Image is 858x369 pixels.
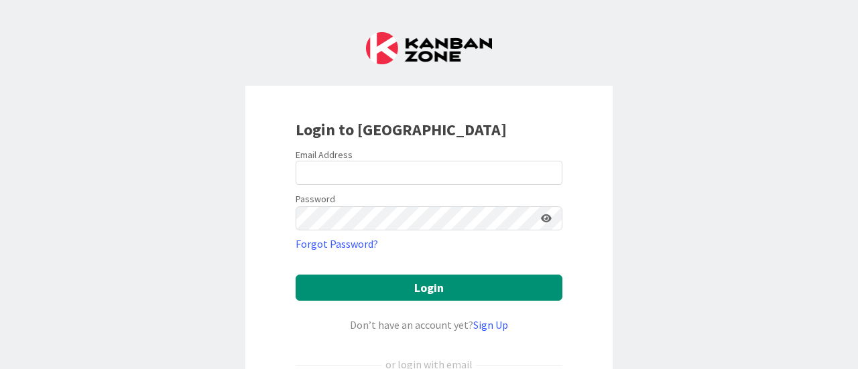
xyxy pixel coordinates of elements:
[366,32,492,64] img: Kanban Zone
[296,317,562,333] div: Don’t have an account yet?
[296,119,507,140] b: Login to [GEOGRAPHIC_DATA]
[296,236,378,252] a: Forgot Password?
[296,275,562,301] button: Login
[473,318,508,331] a: Sign Up
[296,149,353,161] label: Email Address
[296,192,335,206] label: Password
